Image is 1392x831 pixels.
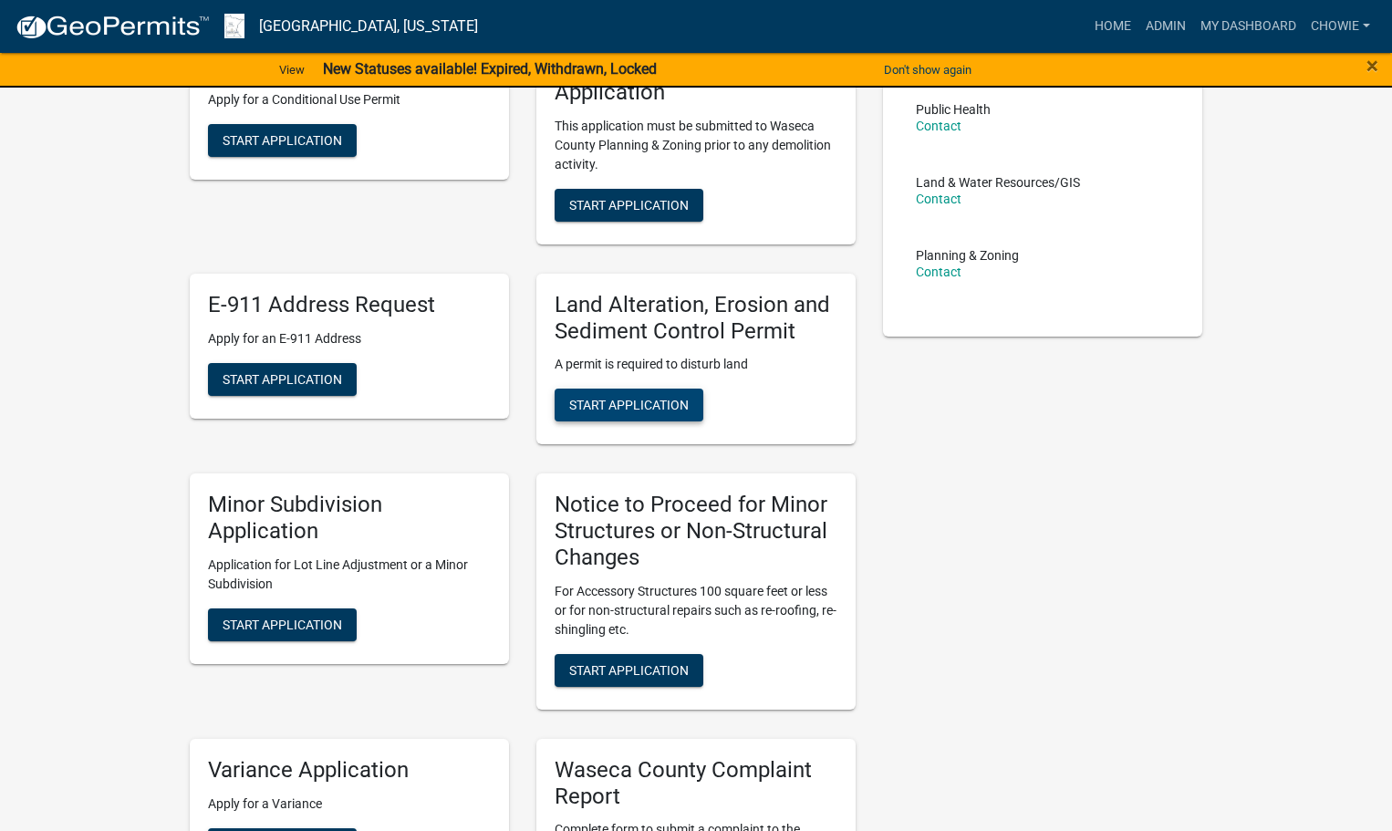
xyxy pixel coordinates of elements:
[223,371,342,386] span: Start Application
[555,355,837,374] p: A permit is required to disturb land
[223,133,342,148] span: Start Application
[555,117,837,174] p: This application must be submitted to Waseca County Planning & Zoning prior to any demolition act...
[1304,9,1377,44] a: Chowie
[569,197,689,212] span: Start Application
[555,757,837,810] h5: Waseca County Complaint Report
[208,329,491,348] p: Apply for an E-911 Address
[1366,53,1378,78] span: ×
[1138,9,1193,44] a: Admin
[272,55,312,85] a: View
[208,757,491,784] h5: Variance Application
[208,90,491,109] p: Apply for a Conditional Use Permit
[916,103,991,116] p: Public Health
[877,55,979,85] button: Don't show again
[555,654,703,687] button: Start Application
[208,124,357,157] button: Start Application
[916,119,961,133] a: Contact
[208,292,491,318] h5: E-911 Address Request
[1366,55,1378,77] button: Close
[208,795,491,814] p: Apply for a Variance
[224,14,244,38] img: Waseca County, Minnesota
[555,492,837,570] h5: Notice to Proceed for Minor Structures or Non-Structural Changes
[323,60,657,78] strong: New Statuses available! Expired, Withdrawn, Locked
[208,492,491,545] h5: Minor Subdivision Application
[916,192,961,206] a: Contact
[555,582,837,639] p: For Accessory Structures 100 square feet or less or for non-structural repairs such as re-roofing...
[569,398,689,412] span: Start Application
[555,389,703,421] button: Start Application
[208,363,357,396] button: Start Application
[555,292,837,345] h5: Land Alteration, Erosion and Sediment Control Permit
[1087,9,1138,44] a: Home
[223,618,342,632] span: Start Application
[208,608,357,641] button: Start Application
[916,249,1019,262] p: Planning & Zoning
[1193,9,1304,44] a: My Dashboard
[259,11,478,42] a: [GEOGRAPHIC_DATA], [US_STATE]
[916,265,961,279] a: Contact
[208,556,491,594] p: Application for Lot Line Adjustment or a Minor Subdivision
[569,662,689,677] span: Start Application
[916,176,1080,189] p: Land & Water Resources/GIS
[555,189,703,222] button: Start Application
